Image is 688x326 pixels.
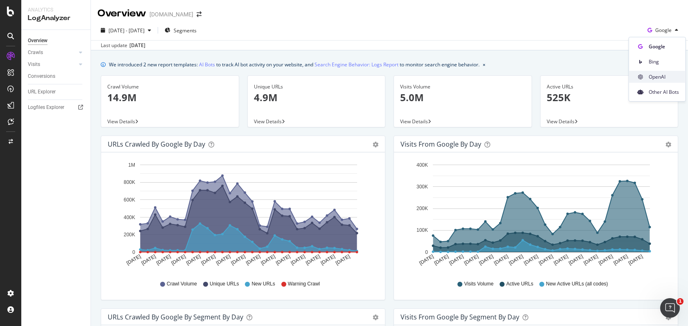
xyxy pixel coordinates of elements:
[28,14,84,23] div: LogAnalyzer
[481,59,487,70] button: close banner
[108,159,379,273] svg: A chart.
[649,73,679,81] span: OpenAI
[320,254,336,266] text: [DATE]
[523,254,539,266] text: [DATE]
[275,254,291,266] text: [DATE]
[568,254,584,266] text: [DATE]
[288,281,320,288] span: Warning Crawl
[493,254,509,266] text: [DATE]
[463,254,480,266] text: [DATE]
[547,83,672,91] div: Active URLs
[28,36,48,45] div: Overview
[101,60,678,69] div: info banner
[464,281,493,288] span: Visits Volume
[155,254,172,266] text: [DATE]
[254,91,379,104] p: 4.9M
[508,254,524,266] text: [DATE]
[132,249,135,255] text: 0
[547,91,672,104] p: 525K
[416,184,428,190] text: 300K
[167,281,197,288] span: Crawl Volume
[28,103,64,112] div: Logfiles Explorer
[215,254,231,266] text: [DATE]
[416,228,428,233] text: 100K
[433,254,450,266] text: [DATE]
[28,48,43,57] div: Crawls
[677,298,683,305] span: 1
[28,60,40,69] div: Visits
[124,215,135,220] text: 400K
[644,24,681,37] button: Google
[28,72,55,81] div: Conversions
[107,83,233,91] div: Crawl Volume
[161,24,200,37] button: Segments
[400,91,525,104] p: 5.0M
[416,162,428,168] text: 400K
[373,142,378,147] div: gear
[613,254,629,266] text: [DATE]
[254,83,379,91] div: Unique URLs
[418,254,435,266] text: [DATE]
[210,281,239,288] span: Unique URLs
[538,254,554,266] text: [DATE]
[129,42,145,49] div: [DATE]
[28,48,77,57] a: Crawls
[597,254,614,266] text: [DATE]
[108,313,243,321] div: URLs Crawled by Google By Segment By Day
[107,118,135,125] span: View Details
[553,254,569,266] text: [DATE]
[230,254,247,266] text: [DATE]
[290,254,306,266] text: [DATE]
[401,313,519,321] div: Visits from Google By Segment By Day
[478,254,494,266] text: [DATE]
[416,206,428,211] text: 200K
[97,7,146,20] div: Overview
[28,60,77,69] a: Visits
[315,60,398,69] a: Search Engine Behavior: Logs Report
[546,281,608,288] span: New Active URLs (all codes)
[305,254,321,266] text: [DATE]
[28,7,84,14] div: Analytics
[101,42,145,49] div: Last update
[28,103,85,112] a: Logfiles Explorer
[124,197,135,203] text: 600K
[140,254,157,266] text: [DATE]
[401,140,481,148] div: Visits from Google by day
[107,91,233,104] p: 14.9M
[28,88,85,96] a: URL Explorer
[627,254,644,266] text: [DATE]
[506,281,533,288] span: Active URLs
[649,58,679,66] span: Bing
[251,281,275,288] span: New URLs
[185,254,201,266] text: [DATE]
[199,60,215,69] a: AI Bots
[660,298,680,318] iframe: Intercom live chat
[245,254,261,266] text: [DATE]
[448,254,464,266] text: [DATE]
[401,159,672,273] svg: A chart.
[28,36,85,45] a: Overview
[28,88,56,96] div: URL Explorer
[655,27,672,34] span: Google
[128,162,135,168] text: 1M
[28,72,85,81] a: Conversions
[665,142,671,147] div: gear
[124,232,135,238] text: 200K
[108,140,205,148] div: URLs Crawled by Google by day
[425,249,428,255] text: 0
[149,10,193,18] div: [DOMAIN_NAME]
[335,254,351,266] text: [DATE]
[124,180,135,186] text: 800K
[547,118,575,125] span: View Details
[254,118,282,125] span: View Details
[125,254,142,266] text: [DATE]
[649,43,679,50] span: Google
[373,315,378,320] div: gear
[174,27,197,34] span: Segments
[260,254,276,266] text: [DATE]
[583,254,599,266] text: [DATE]
[200,254,217,266] text: [DATE]
[400,83,525,91] div: Visits Volume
